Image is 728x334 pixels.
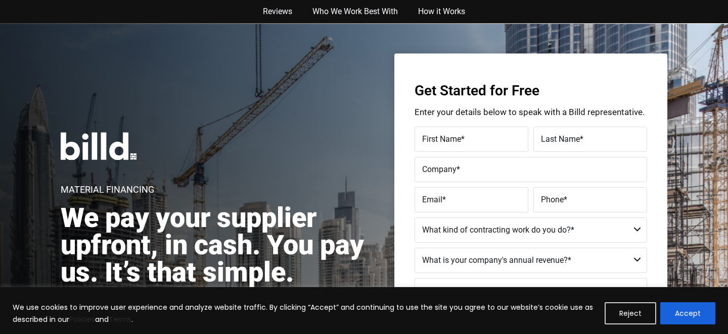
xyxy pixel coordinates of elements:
button: Reject [605,302,656,324]
h3: Get Started for Free [415,84,647,98]
span: First Name [422,134,461,144]
span: Last Name [541,134,580,144]
a: Policies [69,314,95,324]
span: Phone [541,195,564,204]
button: Accept [660,302,715,324]
span: Email [422,195,442,204]
p: We use cookies to improve user experience and analyze website traffic. By clicking “Accept” and c... [13,301,597,325]
span: Company [422,164,457,174]
h1: Material Financing [61,185,154,194]
a: Terms [109,314,131,324]
p: Enter your details below to speak with a Billd representative. [415,108,647,117]
h2: We pay your supplier upfront, in cash. You pay us. It’s that simple. [61,204,375,286]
